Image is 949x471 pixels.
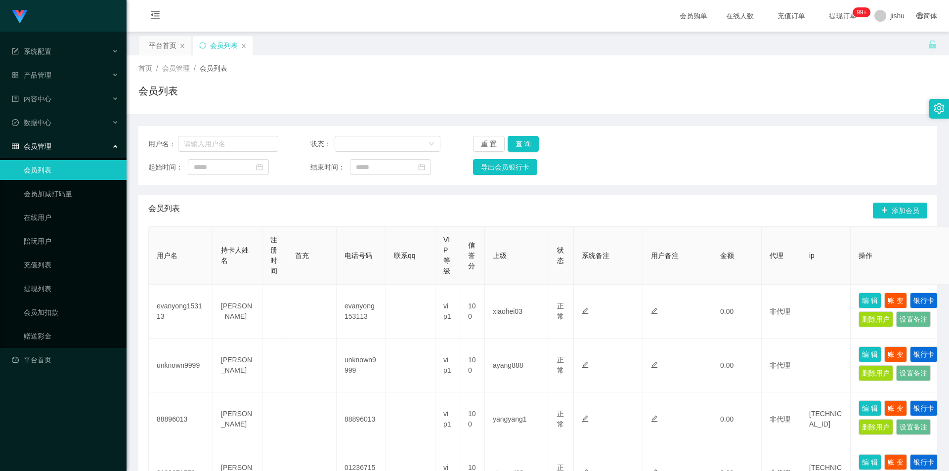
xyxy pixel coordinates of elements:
button: 查 询 [508,136,539,152]
button: 导出会员银行卡 [473,159,537,175]
i: 图标: edit [582,307,589,314]
a: 充值列表 [24,255,119,275]
span: 结束时间： [310,162,350,172]
button: 编 辑 [859,454,881,470]
td: 0.00 [712,392,762,446]
a: 会员列表 [24,160,119,180]
button: 编 辑 [859,346,881,362]
span: 代理 [770,252,783,259]
span: / [194,64,196,72]
span: 正常 [557,356,564,374]
span: 非代理 [770,361,790,369]
td: [PERSON_NAME] [213,392,262,446]
span: 注册时间 [270,236,277,275]
button: 编 辑 [859,293,881,308]
button: 图标: plus添加会员 [873,203,927,218]
div: 会员列表 [210,36,238,55]
a: 会员加扣款 [24,302,119,322]
span: VIP等级 [443,236,450,275]
button: 账 变 [884,400,907,416]
span: 上级 [493,252,507,259]
span: 正常 [557,302,564,320]
span: 提现订单 [824,12,862,19]
span: 会员管理 [12,142,51,150]
button: 设置备注 [896,365,931,381]
span: 信誉分 [468,241,475,270]
a: 提现列表 [24,279,119,299]
i: 图标: edit [651,307,658,314]
td: 100 [460,392,485,446]
td: ayang888 [485,339,549,392]
td: 100 [460,339,485,392]
td: 100 [460,285,485,339]
span: 非代理 [770,307,790,315]
td: vip1 [435,339,460,392]
span: 正常 [557,410,564,428]
td: vip1 [435,285,460,339]
i: 图标: menu-fold [138,0,172,32]
sup: 1090 [853,7,870,17]
td: [PERSON_NAME] [213,339,262,392]
button: 删除用户 [859,419,893,435]
h1: 会员列表 [138,84,178,98]
button: 重 置 [473,136,505,152]
td: 88896013 [337,392,386,446]
button: 删除用户 [859,311,893,327]
td: evanyong153113 [337,285,386,339]
td: xiaohei03 [485,285,549,339]
span: 非代理 [770,415,790,423]
span: 充值订单 [773,12,810,19]
button: 账 变 [884,454,907,470]
span: 状态： [310,139,335,149]
span: 首页 [138,64,152,72]
button: 删除用户 [859,365,893,381]
span: 起始时间： [148,162,188,172]
button: 银行卡 [910,293,938,308]
i: 图标: table [12,143,19,150]
i: 图标: check-circle-o [12,119,19,126]
span: 首充 [295,252,309,259]
span: 会员列表 [148,203,180,218]
i: 图标: setting [934,103,945,114]
button: 银行卡 [910,454,938,470]
span: 会员列表 [200,64,227,72]
td: [TECHNICAL_ID] [801,392,851,446]
span: / [156,64,158,72]
span: 内容中心 [12,95,51,103]
td: unknown9999 [149,339,213,392]
td: evanyong153113 [149,285,213,339]
span: 产品管理 [12,71,51,79]
span: 用户名 [157,252,177,259]
a: 在线用户 [24,208,119,227]
button: 银行卡 [910,346,938,362]
span: 在线人数 [721,12,759,19]
td: [PERSON_NAME] [213,285,262,339]
a: 会员加减打码量 [24,184,119,204]
button: 账 变 [884,293,907,308]
i: 图标: close [179,43,185,49]
i: 图标: edit [651,415,658,422]
button: 编 辑 [859,400,881,416]
td: 0.00 [712,339,762,392]
i: 图标: calendar [418,164,425,171]
span: 状态 [557,246,564,264]
span: 联系qq [394,252,416,259]
button: 设置备注 [896,311,931,327]
span: 操作 [859,252,872,259]
img: logo.9652507e.png [12,10,28,24]
span: 电话号码 [345,252,372,259]
span: 用户备注 [651,252,679,259]
i: 图标: profile [12,95,19,102]
span: ip [809,252,815,259]
i: 图标: unlock [928,40,937,49]
a: 图标: dashboard平台首页 [12,350,119,370]
i: 图标: edit [651,361,658,368]
button: 设置备注 [896,419,931,435]
td: unknown9999 [337,339,386,392]
span: 持卡人姓名 [221,246,249,264]
i: 图标: down [429,141,434,148]
i: 图标: appstore-o [12,72,19,79]
i: 图标: sync [199,42,206,49]
i: 图标: edit [582,415,589,422]
input: 请输入用户名 [178,136,278,152]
